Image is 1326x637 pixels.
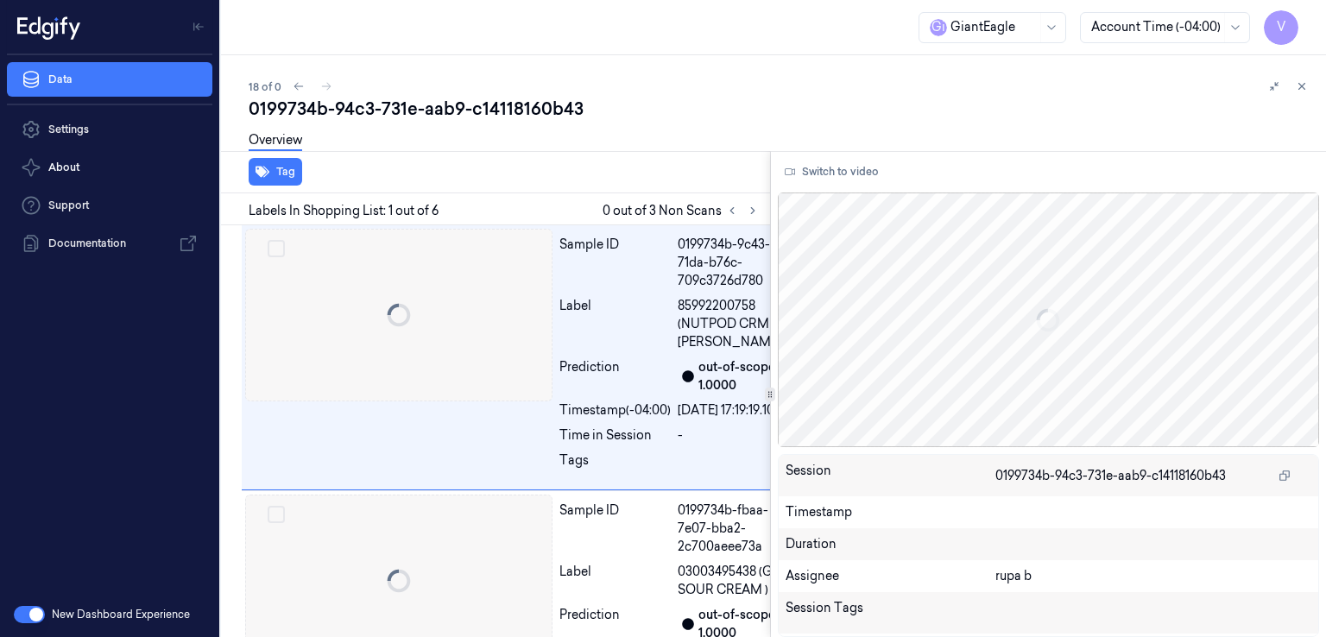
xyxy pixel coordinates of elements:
[678,501,785,556] div: 0199734b-fbaa-7e07-bba2-2c700aeee73a
[678,563,785,599] span: 03003495438 (GE SOUR CREAM )
[678,297,785,351] span: 85992200758 (NUTPOD CRMR [PERSON_NAME])
[786,599,996,627] div: Session Tags
[995,467,1226,485] span: 0199734b-94c3-731e-aab9-c14118160b43
[7,226,212,261] a: Documentation
[786,503,1312,521] div: Timestamp
[268,240,285,257] button: Select row
[678,426,785,445] div: -
[249,158,302,186] button: Tag
[1264,10,1298,45] button: V
[185,13,212,41] button: Toggle Navigation
[603,200,763,221] span: 0 out of 3 Non Scans
[559,297,671,351] div: Label
[930,19,947,36] span: G i
[7,62,212,97] a: Data
[995,567,1311,585] div: rupa b
[559,358,671,394] div: Prediction
[786,462,996,489] div: Session
[559,426,671,445] div: Time in Session
[559,501,671,556] div: Sample ID
[7,150,212,185] button: About
[678,401,785,419] div: [DATE] 17:19:19.107
[249,79,281,94] span: 18 of 0
[698,358,785,394] div: out-of-scope: 1.0000
[249,202,439,220] span: Labels In Shopping List: 1 out of 6
[7,188,212,223] a: Support
[249,131,302,151] a: Overview
[559,563,671,599] div: Label
[559,451,671,479] div: Tags
[559,236,671,290] div: Sample ID
[249,97,1312,121] div: 0199734b-94c3-731e-aab9-c14118160b43
[268,506,285,523] button: Select row
[786,567,996,585] div: Assignee
[678,236,785,290] div: 0199734b-9c43-71da-b76c-709c3726d780
[786,535,1312,553] div: Duration
[559,401,671,419] div: Timestamp (-04:00)
[778,158,886,186] button: Switch to video
[7,112,212,147] a: Settings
